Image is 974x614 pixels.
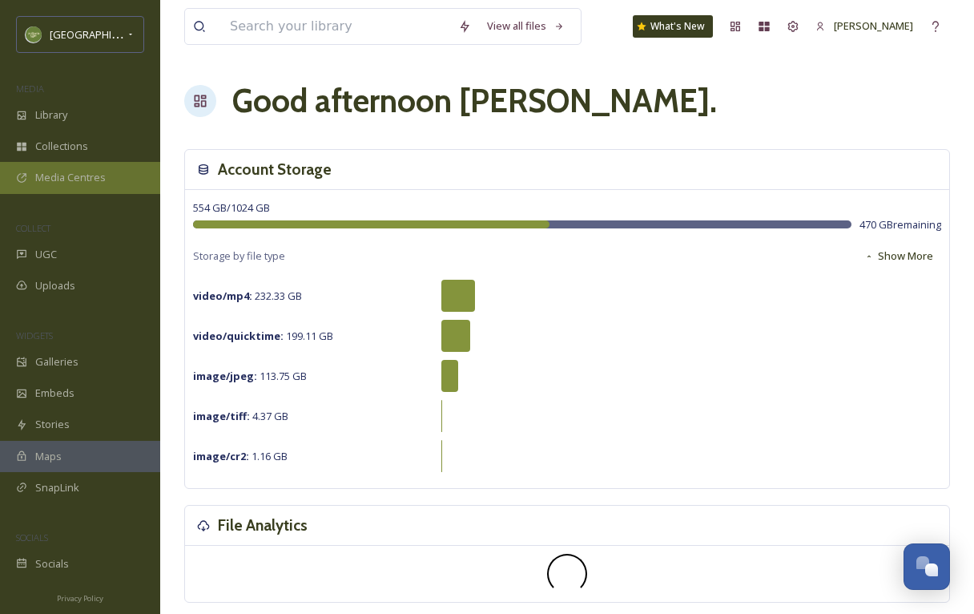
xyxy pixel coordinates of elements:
strong: video/quicktime : [193,329,284,343]
input: Search your library [222,9,450,44]
span: 113.75 GB [193,369,307,383]
span: Storage by file type [193,248,285,264]
a: What's New [633,15,713,38]
a: [PERSON_NAME] [807,10,921,42]
button: Show More [856,240,941,272]
span: [GEOGRAPHIC_DATA] [50,26,151,42]
span: 554 GB / 1024 GB [193,200,270,215]
span: 4.37 GB [193,409,288,423]
span: WIDGETS [16,329,53,341]
strong: image/jpeg : [193,369,257,383]
h3: Account Storage [218,158,332,181]
span: [PERSON_NAME] [834,18,913,33]
img: images.png [26,26,42,42]
span: Media Centres [35,170,106,185]
strong: image/tiff : [193,409,250,423]
span: Galleries [35,354,78,370]
button: Open Chat [904,543,950,590]
h3: File Analytics [218,514,308,537]
span: COLLECT [16,222,50,234]
span: 232.33 GB [193,289,302,303]
span: Library [35,107,67,123]
a: View all files [479,10,573,42]
span: 1.16 GB [193,449,288,463]
h1: Good afternoon [PERSON_NAME] . [232,77,717,125]
span: Maps [35,449,62,464]
span: Stories [35,417,70,432]
span: 470 GB remaining [859,217,941,232]
span: MEDIA [16,83,44,95]
strong: video/mp4 : [193,289,252,303]
span: SOCIALS [16,531,48,543]
span: Collections [35,139,88,154]
span: UGC [35,247,57,262]
span: Uploads [35,278,75,293]
span: 199.11 GB [193,329,333,343]
span: Embeds [35,386,74,401]
a: Privacy Policy [57,588,103,607]
span: Privacy Policy [57,593,103,604]
span: SnapLink [35,480,79,495]
span: Socials [35,556,69,572]
strong: image/cr2 : [193,449,249,463]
